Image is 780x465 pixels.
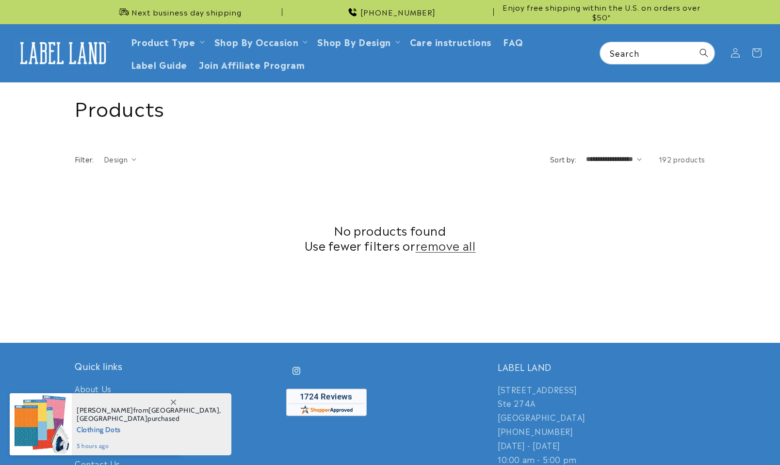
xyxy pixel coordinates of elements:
[209,30,312,53] summary: Shop By Occasion
[125,53,194,76] a: Label Guide
[131,59,188,70] span: Label Guide
[104,154,128,164] span: Design
[311,30,404,53] summary: Shop By Design
[77,414,147,423] span: [GEOGRAPHIC_DATA]
[77,406,221,423] span: from , purchased
[77,406,133,415] span: [PERSON_NAME]
[317,35,390,48] a: Shop By Design
[193,53,310,76] a: Join Affiliate Program
[410,36,491,47] span: Care instructions
[404,30,497,53] a: Care instructions
[75,95,705,120] h1: Products
[498,2,705,21] span: Enjoy free shipping within the U.S. on orders over $50*
[75,154,94,164] h2: Filter:
[498,360,705,371] h2: LABEL LAND
[416,238,476,253] a: remove all
[503,36,523,47] span: FAQ
[148,406,219,415] span: [GEOGRAPHIC_DATA]
[11,34,115,72] a: Label Land
[659,154,705,164] span: 192 products
[125,30,209,53] summary: Product Type
[131,35,195,48] a: Product Type
[15,38,112,68] img: Label Land
[214,36,299,47] span: Shop By Occasion
[550,154,576,164] label: Sort by:
[75,223,705,253] h2: No products found Use fewer filters or
[104,154,136,164] summary: Design (0 selected)
[360,7,436,17] span: [PHONE_NUMBER]
[131,7,242,17] span: Next business day shipping
[199,59,305,70] span: Join Affiliate Program
[286,388,367,416] img: Customer Reviews
[497,30,529,53] a: FAQ
[75,360,282,371] h2: Quick links
[75,382,112,398] a: About Us
[693,42,715,64] button: Search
